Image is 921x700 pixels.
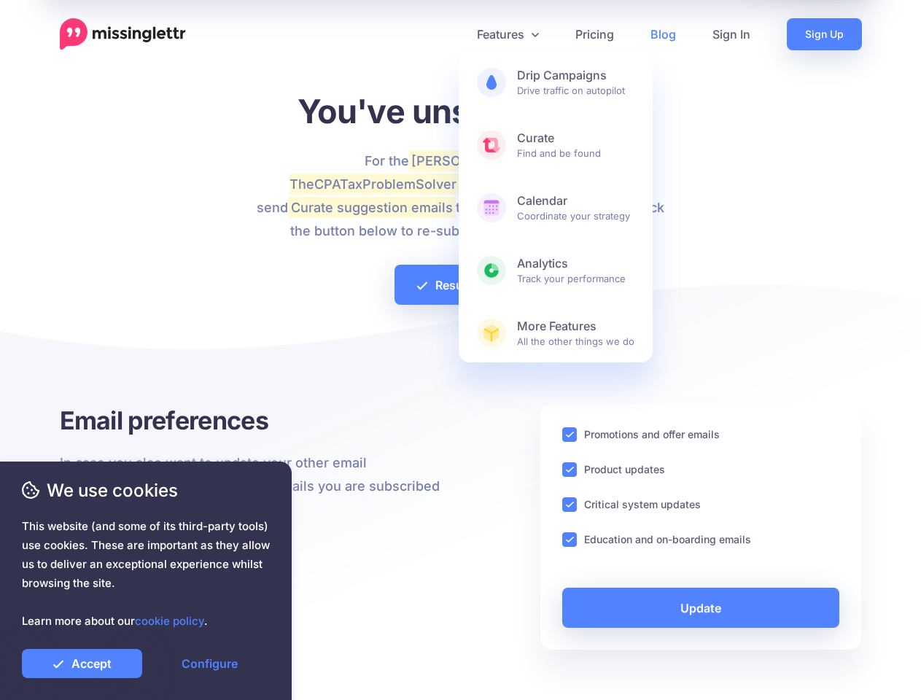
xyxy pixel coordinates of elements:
span: Track your performance [517,256,634,285]
mark: Curate suggestion emails [288,197,455,217]
label: Critical system updates [584,496,701,513]
span: This website (and some of its third-party tools) use cookies. These are important as they allow u... [22,517,270,631]
span: Find and be found [517,131,634,160]
p: For the Workspace, we'll no longer send to you. If this was a mistake click the button below to r... [254,149,667,243]
span: Drive traffic on autopilot [517,68,634,97]
a: cookie policy [135,614,204,628]
b: Curate [517,131,634,146]
a: Pricing [557,18,632,50]
label: Product updates [584,461,665,478]
a: CurateFind and be found [459,116,653,174]
h3: Email preferences [60,404,450,437]
label: Promotions and offer emails [584,426,720,443]
a: Sign In [694,18,769,50]
a: Sign Up [787,18,862,50]
b: More Features [517,319,634,334]
a: Update [562,588,840,628]
a: More FeaturesAll the other things we do [459,304,653,362]
a: CalendarCoordinate your strategy [459,179,653,237]
p: In case you also want to update your other email preferences, below are the other emails you are ... [60,451,450,521]
b: Analytics [517,256,634,271]
b: Calendar [517,193,634,209]
a: AnalyticsTrack your performance [459,241,653,300]
span: We use cookies [22,478,270,503]
a: Configure [149,649,270,678]
a: Drip CampaignsDrive traffic on autopilot [459,53,653,112]
a: Accept [22,649,142,678]
label: Education and on-boarding emails [584,531,751,548]
span: Coordinate your strategy [517,193,634,222]
span: All the other things we do [517,319,634,348]
div: Features [459,53,653,362]
a: Features [459,18,557,50]
a: Resubscribe [395,265,526,305]
h1: You've unsubscribed [254,91,667,131]
a: Blog [632,18,694,50]
mark: [PERSON_NAME], CPA TheCPATaxProblemSolver [289,150,557,194]
b: Drip Campaigns [517,68,634,83]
